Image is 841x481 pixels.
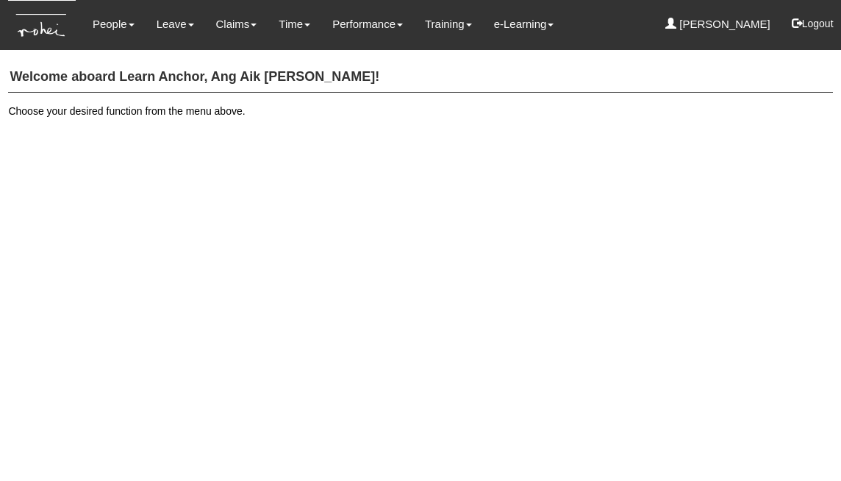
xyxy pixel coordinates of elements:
[332,7,403,41] a: Performance
[425,7,472,41] a: Training
[157,7,194,41] a: Leave
[494,7,554,41] a: e-Learning
[665,7,770,41] a: [PERSON_NAME]
[8,63,832,93] h4: Welcome aboard Learn Anchor, Ang Aik [PERSON_NAME]!
[93,7,135,41] a: People
[216,7,257,41] a: Claims
[8,1,75,50] img: KTs7HI1dOZG7tu7pUkOpGGQAiEQAiEQAj0IhBB1wtXDg6BEAiBEAiBEAiB4RGIoBtemSRFIRACIRACIRACIdCLQARdL1w5OAR...
[279,7,310,41] a: Time
[8,104,832,118] p: Choose your desired function from the menu above.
